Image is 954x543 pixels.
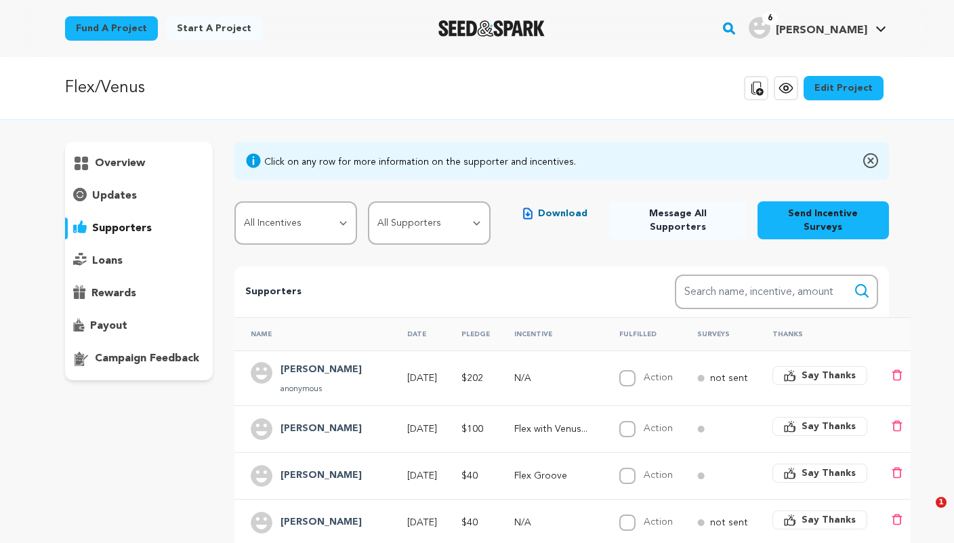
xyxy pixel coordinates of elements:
button: rewards [65,283,213,304]
span: $40 [461,471,478,481]
span: $100 [461,424,483,434]
button: overview [65,153,213,174]
button: supporters [65,218,213,239]
p: [DATE] [407,516,437,529]
h4: Simone A [281,421,362,437]
img: user.png [749,17,770,39]
label: Action [644,470,673,480]
iframe: Intercom live chat [908,497,940,529]
p: payout [90,318,127,334]
span: Say Thanks [802,369,856,382]
button: payout [65,315,213,337]
button: Download [512,201,598,226]
p: updates [92,188,137,204]
span: Say Thanks [802,466,856,480]
button: updates [65,185,213,207]
p: [DATE] [407,469,437,483]
th: Name [234,317,391,350]
button: Say Thanks [772,464,867,483]
label: Action [644,517,673,527]
th: Date [391,317,445,350]
span: [PERSON_NAME] [776,25,867,36]
button: Send Incentive Surveys [758,201,889,239]
img: user.png [251,418,272,440]
button: campaign feedback [65,348,213,369]
p: Flex Groove [514,469,595,483]
p: Flex/Venus [65,76,145,100]
p: loans [92,253,123,269]
button: Say Thanks [772,510,867,529]
a: Edit Project [804,76,884,100]
input: Search name, incentive, amount [675,275,878,309]
img: user.png [251,512,272,534]
th: Surveys [681,317,756,350]
img: user.png [251,465,272,487]
a: Jac'leen S.'s Profile [746,14,889,39]
span: $202 [461,374,483,383]
th: Fulfilled [603,317,681,350]
button: Say Thanks [772,417,867,436]
label: Action [644,373,673,382]
h4: Olivia Vidato [281,515,362,531]
span: 6 [762,12,778,25]
p: N/A [514,371,595,385]
h4: Teri Lacy [281,362,362,378]
th: Incentive [498,317,603,350]
span: 1 [936,497,947,508]
label: Action [644,424,673,433]
span: Download [538,207,587,220]
th: Pledge [445,317,498,350]
p: rewards [91,285,136,302]
div: Click on any row for more information on the supporter and incentives. [264,155,576,169]
p: supporters [92,220,152,237]
th: Thanks [756,317,875,350]
button: loans [65,250,213,272]
span: Jac'leen S.'s Profile [746,14,889,43]
a: Seed&Spark Homepage [438,20,545,37]
span: Say Thanks [802,420,856,433]
img: user.png [251,362,272,384]
button: Message All Supporters [609,201,746,239]
h4: Carolyn Carter [281,468,362,484]
p: N/A [514,516,595,529]
p: [DATE] [407,371,437,385]
a: Start a project [166,16,262,41]
a: Fund a project [65,16,158,41]
p: anonymous [281,384,362,395]
p: Supporters [245,284,631,300]
p: not sent [710,371,748,385]
p: [DATE] [407,422,437,436]
button: Say Thanks [772,366,867,385]
img: close-o.svg [863,153,878,169]
div: Jac'leen S.'s Profile [749,17,867,39]
span: Message All Supporters [620,207,735,234]
span: $40 [461,518,478,527]
p: Flex with Venus* [514,422,595,436]
p: overview [95,155,145,172]
span: Say Thanks [802,513,856,527]
p: not sent [710,516,748,529]
img: Seed&Spark Logo Dark Mode [438,20,545,37]
p: campaign feedback [95,350,199,367]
